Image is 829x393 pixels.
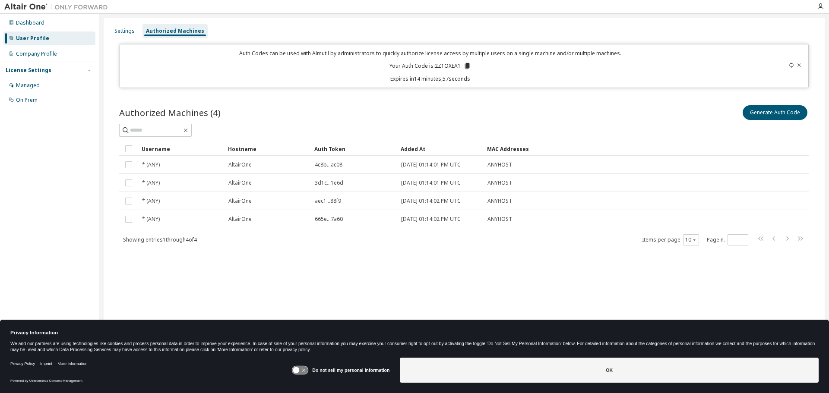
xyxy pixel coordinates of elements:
[487,198,512,204] span: ANYHOST
[125,50,736,57] p: Auth Codes can be used with Almutil by administrators to quickly authorize license access by mult...
[315,198,341,204] span: aec1...88f9
[389,62,471,70] p: Your Auth Code is: 2Z1OXEA1
[401,198,461,204] span: [DATE] 01:14:02 PM UTC
[487,179,512,186] span: ANYHOST
[119,107,221,119] span: Authorized Machines (4)
[16,19,44,26] div: Dashboard
[123,236,197,243] span: Showing entries 1 through 4 of 4
[16,82,40,89] div: Managed
[6,67,51,74] div: License Settings
[142,142,221,156] div: Username
[315,216,343,223] span: 665e...7a60
[142,161,160,168] span: * (ANY)
[487,216,512,223] span: ANYHOST
[228,216,252,223] span: AltairOne
[401,161,461,168] span: [DATE] 01:14:01 PM UTC
[114,28,135,35] div: Settings
[16,35,49,42] div: User Profile
[685,236,697,243] button: 10
[16,97,38,104] div: On Prem
[487,142,718,156] div: MAC Addresses
[142,198,160,204] span: * (ANY)
[642,234,699,245] span: Items per page
[142,179,160,186] span: * (ANY)
[315,179,343,186] span: 3d1c...1e6d
[401,179,461,186] span: [DATE] 01:14:01 PM UTC
[16,50,57,57] div: Company Profile
[228,142,307,156] div: Hostname
[314,142,394,156] div: Auth Token
[228,179,252,186] span: AltairOne
[401,142,480,156] div: Added At
[743,105,807,120] button: Generate Auth Code
[228,161,252,168] span: AltairOne
[4,3,112,11] img: Altair One
[142,216,160,223] span: * (ANY)
[315,161,342,168] span: 4c8b...ac08
[125,75,736,82] p: Expires in 14 minutes, 57 seconds
[146,28,204,35] div: Authorized Machines
[707,234,748,245] span: Page n.
[401,216,461,223] span: [DATE] 01:14:02 PM UTC
[228,198,252,204] span: AltairOne
[487,161,512,168] span: ANYHOST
